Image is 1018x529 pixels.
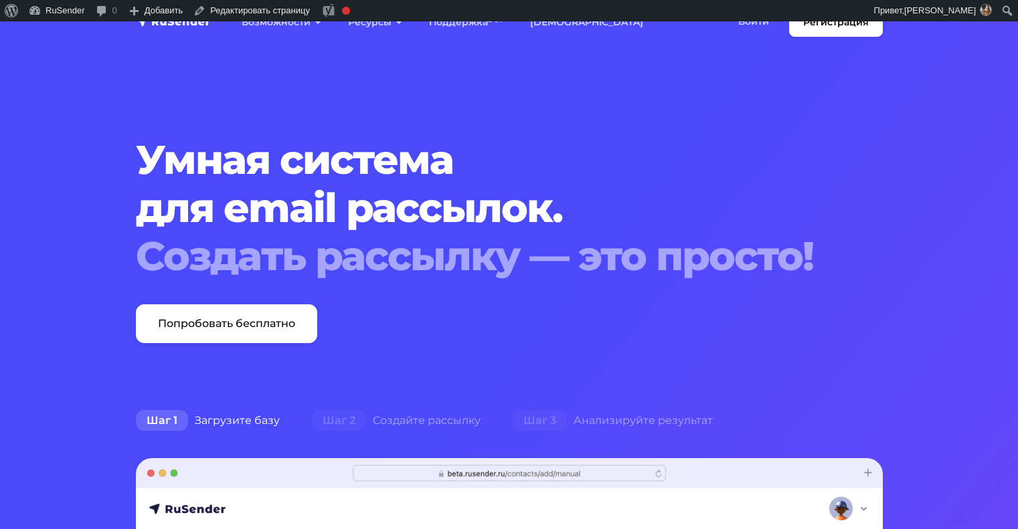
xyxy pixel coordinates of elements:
sup: 24/7 [488,15,503,24]
span: Шаг 1 [136,410,188,431]
div: Создайте рассылку [296,407,497,434]
span: [PERSON_NAME] [904,5,976,15]
a: Ресурсы [335,9,416,36]
a: Попробовать бесплатно [136,304,317,343]
a: Поддержка24/7 [416,9,517,36]
h1: Умная система для email рассылок. [136,136,819,280]
div: Фокусная ключевая фраза не установлена [342,7,350,15]
a: Регистрация [789,8,883,37]
div: Создать рассылку — это просто! [136,232,819,280]
img: RuSender [136,15,211,28]
div: Загрузите базу [120,407,296,434]
span: Шаг 3 [513,410,567,431]
a: [DEMOGRAPHIC_DATA] [517,9,657,36]
span: Шаг 2 [312,410,366,431]
a: Возможности [228,9,335,36]
div: Анализируйте результат [497,407,729,434]
a: Войти [725,8,782,35]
